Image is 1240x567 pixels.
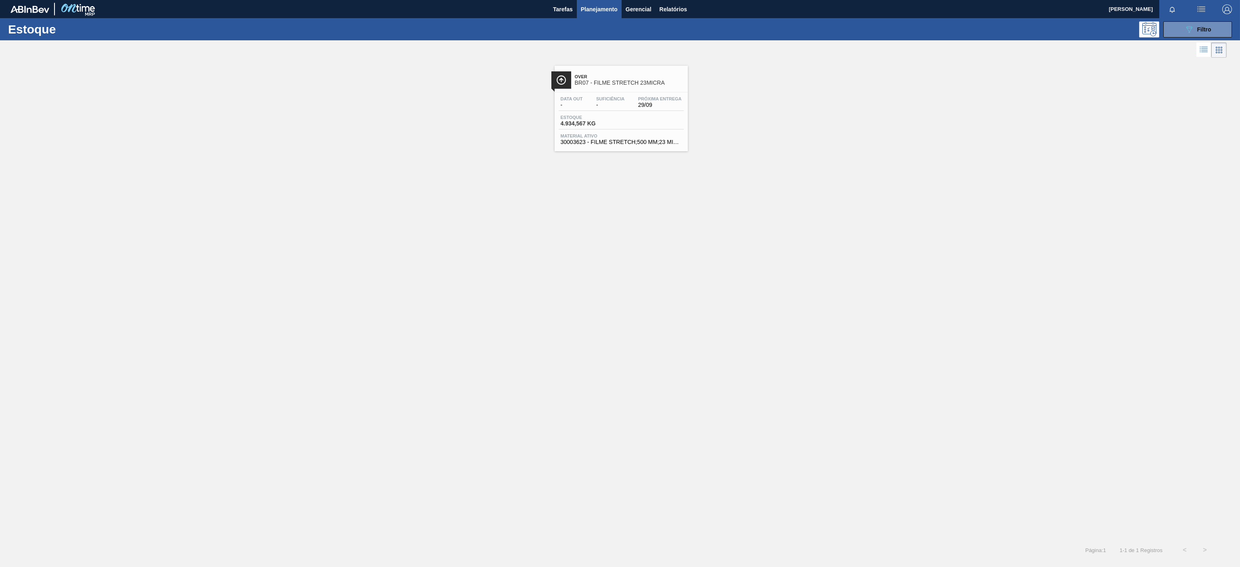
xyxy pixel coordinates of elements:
[8,25,136,34] h1: Estoque
[1139,21,1159,38] div: Pogramando: nenhum usuário selecionado
[561,96,583,101] span: Data out
[596,96,624,101] span: Suficiência
[1163,21,1232,38] button: Filtro
[626,4,651,14] span: Gerencial
[1222,4,1232,14] img: Logout
[1196,4,1206,14] img: userActions
[596,102,624,108] span: -
[1195,540,1215,560] button: >
[1085,547,1106,553] span: Página : 1
[1196,42,1211,58] div: Visão em Lista
[581,4,618,14] span: Planejamento
[1175,540,1195,560] button: <
[1118,547,1162,553] span: 1 - 1 de 1 Registros
[556,75,566,85] img: Ícone
[561,115,617,120] span: Estoque
[660,4,687,14] span: Relatórios
[549,60,692,151] a: ÍconeOverBR07 - FILME STRETCH 23MICRAData out-Suficiência-Próxima Entrega29/09Estoque4.934,567 KG...
[561,133,682,138] span: Material ativo
[10,6,49,13] img: TNhmsLtSVTkK8tSr43FrP2fwEKptu5GPRR3wAAAABJRU5ErkJggg==
[553,4,573,14] span: Tarefas
[575,80,684,86] span: BR07 - FILME STRETCH 23MICRA
[638,102,682,108] span: 29/09
[561,139,682,145] span: 30003623 - FILME STRETCH;500 MM;23 MICRA;;HISTRETCH
[561,102,583,108] span: -
[575,74,684,79] span: Over
[1211,42,1227,58] div: Visão em Cards
[561,121,617,127] span: 4.934,567 KG
[1197,26,1211,33] span: Filtro
[1159,4,1185,15] button: Notificações
[638,96,682,101] span: Próxima Entrega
